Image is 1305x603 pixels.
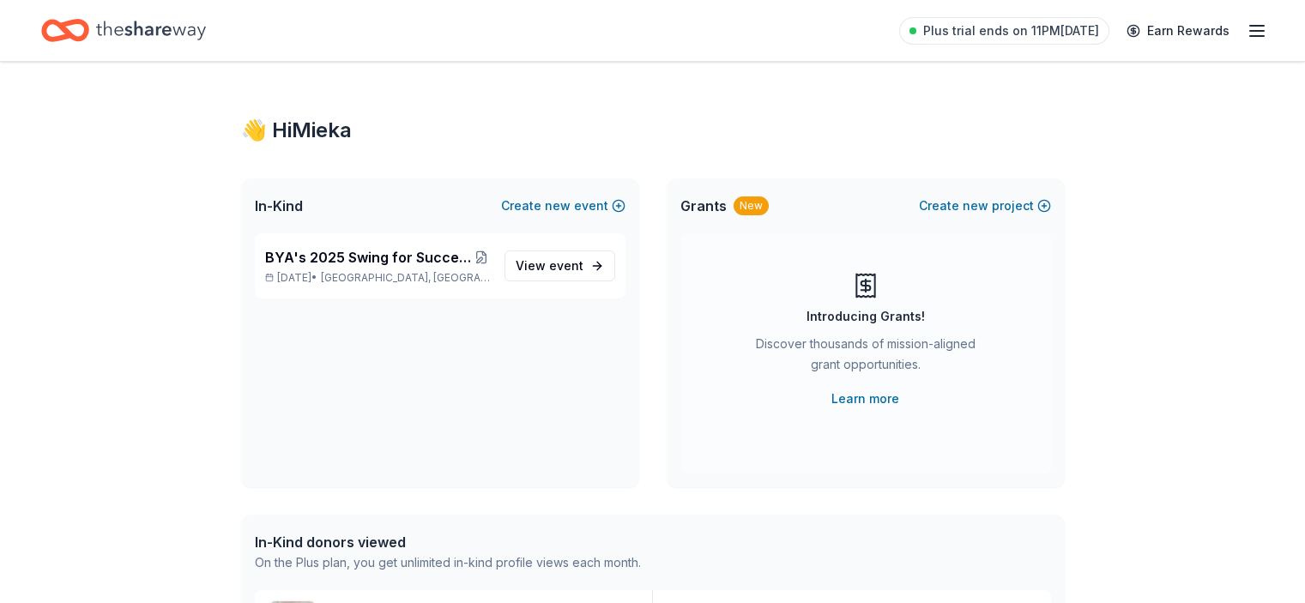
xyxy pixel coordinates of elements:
[265,247,472,268] span: BYA's 2025 Swing for Success Charity Golf Tournament
[241,117,1065,144] div: 👋 Hi Mieka
[41,10,206,51] a: Home
[1116,15,1240,46] a: Earn Rewards
[749,334,982,382] div: Discover thousands of mission-aligned grant opportunities.
[919,196,1051,216] button: Createnewproject
[255,532,641,552] div: In-Kind donors viewed
[963,196,988,216] span: new
[549,258,583,273] span: event
[680,196,727,216] span: Grants
[265,271,491,285] p: [DATE] •
[899,17,1109,45] a: Plus trial ends on 11PM[DATE]
[504,250,615,281] a: View event
[255,196,303,216] span: In-Kind
[516,256,583,276] span: View
[831,389,899,409] a: Learn more
[255,552,641,573] div: On the Plus plan, you get unlimited in-kind profile views each month.
[734,196,769,215] div: New
[545,196,571,216] span: new
[321,271,490,285] span: [GEOGRAPHIC_DATA], [GEOGRAPHIC_DATA]
[807,306,925,327] div: Introducing Grants!
[501,196,625,216] button: Createnewevent
[923,21,1099,41] span: Plus trial ends on 11PM[DATE]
